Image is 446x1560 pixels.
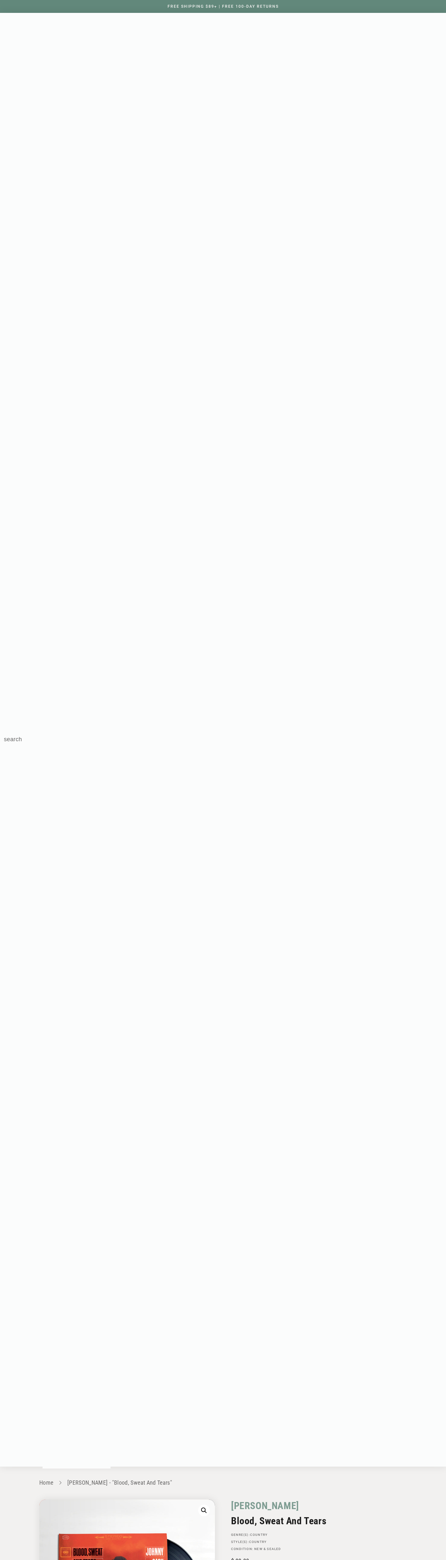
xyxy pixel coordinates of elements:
[231,1547,373,1551] p: Condition: New & Sealed
[39,1478,407,1488] nav: breadcrumbs
[231,1499,299,1512] a: [PERSON_NAME]
[231,1540,373,1544] p: STYLE(S):
[250,1533,267,1536] a: Country
[161,4,285,9] a: FREE SHIPPING $89+ | FREE 100-DAY RETURNS
[231,1515,373,1527] h2: Blood, Sweat And Tears
[39,1479,53,1486] a: Home
[1,732,428,748] input: search
[231,1533,373,1537] p: GENRE(S):
[67,1479,172,1486] a: [PERSON_NAME] - "Blood, Sweat And Tears"
[249,1540,267,1544] a: Country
